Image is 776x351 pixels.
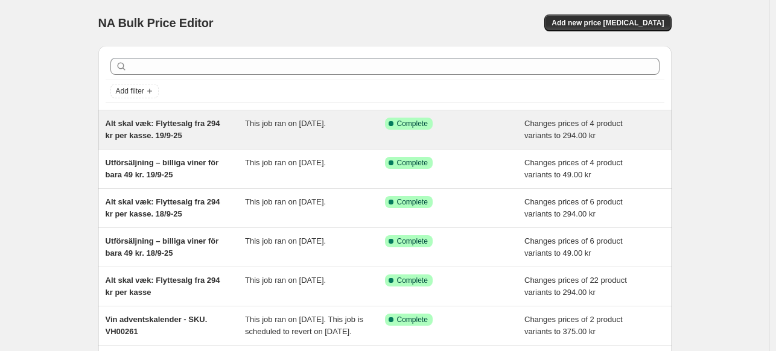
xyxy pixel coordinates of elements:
[524,236,623,258] span: Changes prices of 6 product variants to 49.00 kr
[552,18,664,28] span: Add new price [MEDICAL_DATA]
[245,276,326,285] span: This job ran on [DATE].
[544,14,671,31] button: Add new price [MEDICAL_DATA]
[524,119,623,140] span: Changes prices of 4 product variants to 294.00 kr
[106,158,219,179] span: Utförsäljning – billiga viner för bara 49 kr. 19/9-25
[245,158,326,167] span: This job ran on [DATE].
[106,236,219,258] span: Utförsäljning – billiga viner för bara 49 kr. 18/9-25
[106,197,220,218] span: Alt skal væk: Flyttesalg fra 294 kr per kasse. 18/9-25
[524,197,623,218] span: Changes prices of 6 product variants to 294.00 kr
[106,315,208,336] span: Vin adventskalender - SKU. VH00261
[110,84,159,98] button: Add filter
[524,158,623,179] span: Changes prices of 4 product variants to 49.00 kr
[245,197,326,206] span: This job ran on [DATE].
[397,197,428,207] span: Complete
[98,16,214,30] span: NA Bulk Price Editor
[245,236,326,245] span: This job ran on [DATE].
[116,86,144,96] span: Add filter
[106,276,220,297] span: Alt skal væk: Flyttesalg fra 294 kr per kasse
[397,276,428,285] span: Complete
[397,158,428,168] span: Complete
[524,315,623,336] span: Changes prices of 2 product variants to 375.00 kr
[106,119,220,140] span: Alt skal væk: Flyttesalg fra 294 kr per kasse. 19/9-25
[524,276,627,297] span: Changes prices of 22 product variants to 294.00 kr
[397,119,428,128] span: Complete
[397,236,428,246] span: Complete
[245,315,363,336] span: This job ran on [DATE]. This job is scheduled to revert on [DATE].
[245,119,326,128] span: This job ran on [DATE].
[397,315,428,324] span: Complete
